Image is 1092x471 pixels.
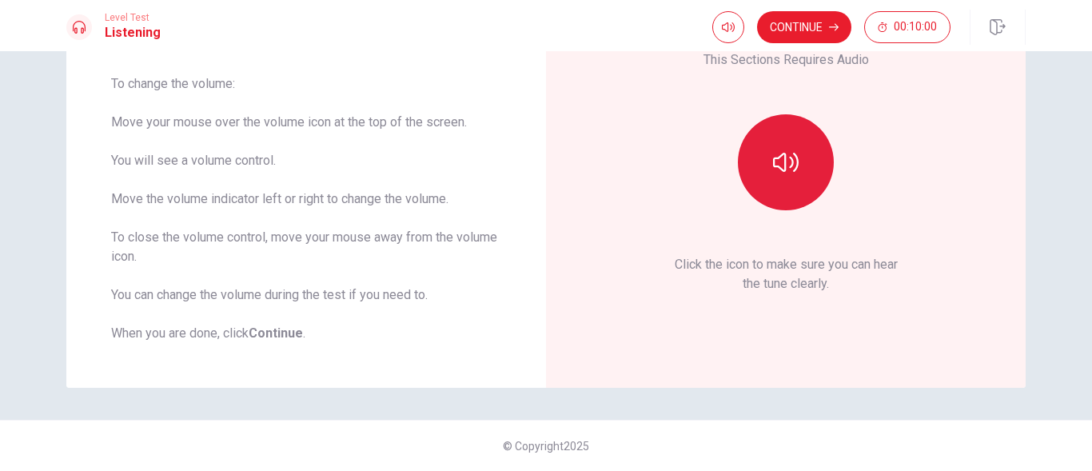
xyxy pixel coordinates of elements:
h1: Listening [105,23,161,42]
b: Continue [249,325,303,341]
span: © Copyright 2025 [503,440,589,453]
span: 00:10:00 [894,21,937,34]
span: Level Test [105,12,161,23]
button: 00:10:00 [864,11,951,43]
p: This Sections Requires Audio [703,50,869,70]
p: Click the icon to make sure you can hear the tune clearly. [675,255,898,293]
button: Continue [757,11,851,43]
div: To change the volume: Move your mouse over the volume icon at the top of the screen. You will see... [111,74,501,343]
